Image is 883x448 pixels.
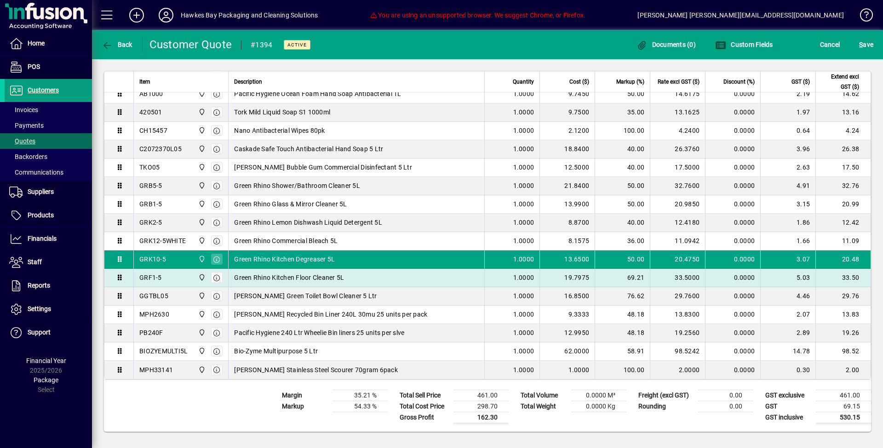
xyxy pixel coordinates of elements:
[698,401,753,412] td: 0.00
[234,144,383,153] span: Caskade Safe Touch Antibacterial Hand Soap 5 Ltr
[539,342,595,361] td: 62.0000
[595,103,650,122] td: 35.00
[139,163,160,172] div: TKO05
[139,291,168,301] div: GGTBL05
[656,291,700,301] div: 29.7600
[234,108,330,117] span: Tork Mild Liquid Soap S1 1000ml
[791,76,810,86] span: GST ($)
[713,36,775,53] button: Custom Fields
[539,103,595,122] td: 9.7500
[9,106,38,113] span: Invoices
[196,217,206,227] span: Central
[815,250,871,269] td: 20.48
[705,177,760,195] td: 0.0000
[760,250,815,269] td: 3.07
[196,89,206,99] span: Central
[196,162,206,172] span: Central
[760,287,815,306] td: 4.46
[102,41,132,48] span: Back
[5,274,92,297] a: Reports
[656,126,700,135] div: 4.2400
[196,199,206,209] span: Central
[539,195,595,214] td: 13.9900
[571,390,626,401] td: 0.0000 M³
[513,328,534,337] span: 1.0000
[760,214,815,232] td: 1.86
[634,390,698,401] td: Freight (excl GST)
[234,76,262,86] span: Description
[139,273,162,282] div: GRF1-5
[539,324,595,342] td: 12.9950
[595,361,650,379] td: 100.00
[513,273,534,282] span: 1.0000
[395,401,453,412] td: Total Cost Price
[196,107,206,117] span: Central
[539,250,595,269] td: 13.6500
[656,218,700,227] div: 12.4180
[234,255,335,264] span: Green Rhino Kitchen Degreaser 5L
[595,250,650,269] td: 50.00
[656,236,700,245] div: 11.0942
[395,412,453,423] td: Gross Profit
[181,8,318,23] div: Hawkes Bay Packaging and Cleaning Solutions
[234,218,382,227] span: Green Rhino Lemon Dishwash Liquid Detergent 5L
[656,163,700,172] div: 17.5000
[539,159,595,177] td: 12.5000
[595,306,650,324] td: 48.18
[28,188,54,195] span: Suppliers
[760,85,815,103] td: 2.19
[5,204,92,227] a: Products
[636,41,696,48] span: Documents (0)
[5,181,92,204] a: Suppliers
[139,310,169,319] div: MPH2630
[9,122,44,129] span: Payments
[333,401,388,412] td: 54.33 %
[196,346,206,356] span: Central
[516,401,571,412] td: Total Weight
[815,361,871,379] td: 2.00
[815,122,871,140] td: 4.24
[277,401,333,412] td: Markup
[5,133,92,149] a: Quotes
[816,412,871,423] td: 530.15
[251,38,272,52] div: #1394
[656,108,700,117] div: 13.1625
[277,390,333,401] td: Margin
[28,211,54,219] span: Products
[196,144,206,154] span: Central
[139,181,162,190] div: GRB5-5
[760,232,815,250] td: 1.66
[656,365,700,374] div: 2.0000
[853,2,872,32] a: Knowledge Base
[705,287,760,306] td: 0.0000
[539,122,595,140] td: 2.1200
[760,177,815,195] td: 4.91
[760,324,815,342] td: 2.89
[616,76,644,86] span: Markup (%)
[28,63,40,70] span: POS
[595,140,650,159] td: 40.00
[139,346,188,356] div: BIOZYEMULTI5L
[705,195,760,214] td: 0.0000
[656,328,700,337] div: 19.2560
[595,85,650,103] td: 50.00
[453,412,509,423] td: 162.30
[234,291,377,301] span: [PERSON_NAME] Green Toilet Bowl Cleaner 5 Ltr
[513,365,534,374] span: 1.0000
[656,181,700,190] div: 32.7600
[516,390,571,401] td: Total Volume
[513,89,534,98] span: 1.0000
[513,291,534,301] span: 1.0000
[139,144,182,153] div: C2072370L05
[234,236,338,245] span: Green Rhino Commercial Bleach 5L
[234,181,360,190] span: Green Rhino Shower/Bathroom Cleaner 5L
[5,298,92,321] a: Settings
[821,71,859,91] span: Extend excl GST ($)
[815,195,871,214] td: 20.99
[656,310,700,319] div: 13.8300
[234,163,412,172] span: [PERSON_NAME] Bubble Gum Commercial Disinfectant 5 Ltr
[539,140,595,159] td: 18.8400
[234,273,344,282] span: Green Rhino Kitchen Floor Cleaner 5L
[513,310,534,319] span: 1.0000
[857,36,876,53] button: Save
